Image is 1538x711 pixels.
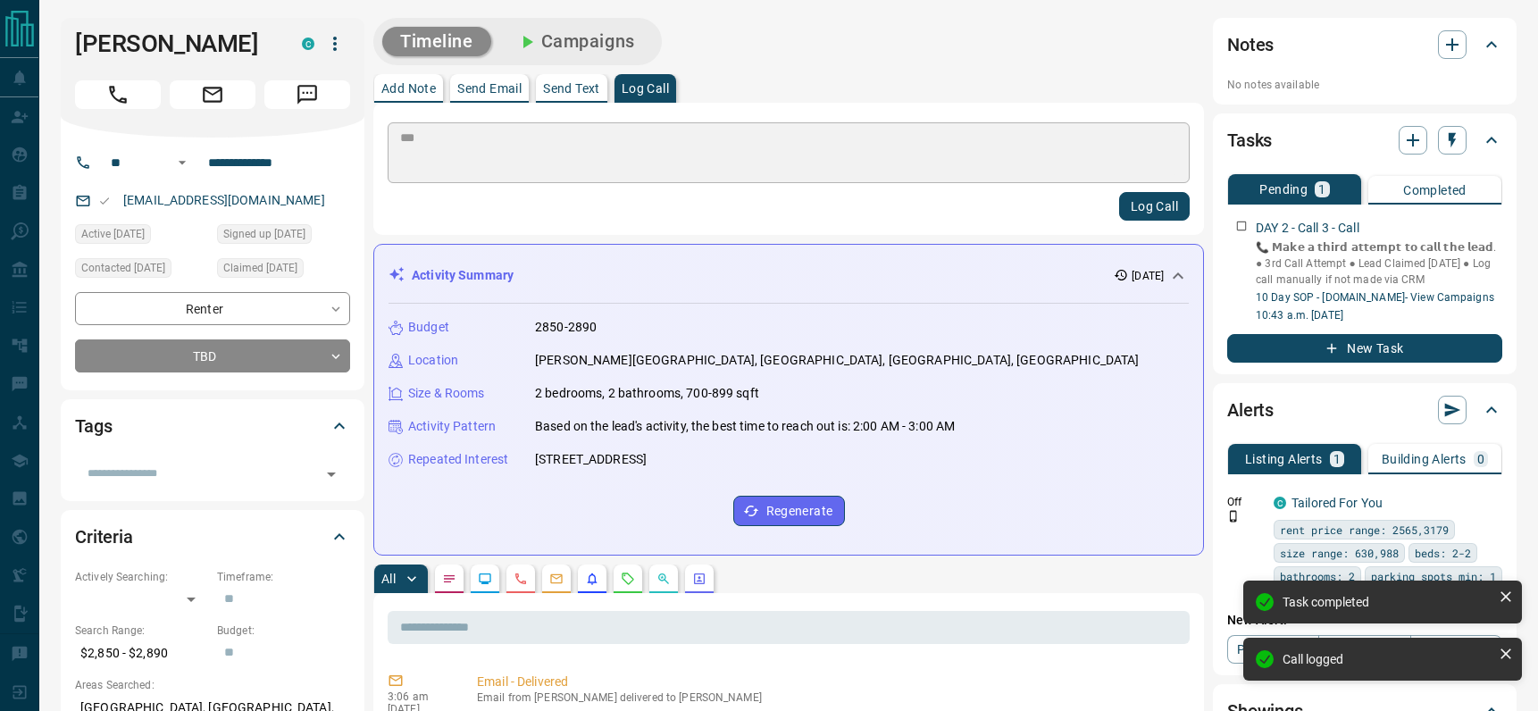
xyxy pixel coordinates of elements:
p: Budget: [217,623,350,639]
p: $2,850 - $2,890 [75,639,208,668]
h2: Tasks [1227,126,1272,155]
div: TBD [75,339,350,372]
span: beds: 2-2 [1415,544,1471,562]
svg: Agent Actions [692,572,706,586]
p: New Alert: [1227,611,1502,630]
svg: Listing Alerts [585,572,599,586]
span: Claimed [DATE] [223,259,297,277]
div: Tue Aug 12 2025 [217,224,350,249]
button: New Task [1227,334,1502,363]
p: Completed [1403,184,1467,197]
a: Property [1227,635,1319,664]
p: Size & Rooms [408,384,485,403]
a: [EMAIL_ADDRESS][DOMAIN_NAME] [123,193,325,207]
span: size range: 630,988 [1280,544,1399,562]
div: Notes [1227,23,1502,66]
span: bathrooms: 2 [1280,567,1355,585]
button: Timeline [382,27,491,56]
svg: Emails [549,572,564,586]
p: Log Call [622,82,669,95]
p: 10:43 a.m. [DATE] [1256,307,1502,323]
p: Actively Searching: [75,569,208,585]
div: Criteria [75,515,350,558]
h1: [PERSON_NAME] [75,29,275,58]
div: condos.ca [302,38,314,50]
p: Building Alerts [1382,453,1467,465]
div: Alerts [1227,389,1502,431]
p: 0 [1477,453,1484,465]
div: Tags [75,405,350,448]
p: [PERSON_NAME][GEOGRAPHIC_DATA], [GEOGRAPHIC_DATA], [GEOGRAPHIC_DATA], [GEOGRAPHIC_DATA] [535,351,1139,370]
div: Tasks [1227,119,1502,162]
p: Repeated Interest [408,450,508,469]
button: Open [171,152,193,173]
svg: Push Notification Only [1227,510,1240,523]
p: Send Text [543,82,600,95]
p: 1 [1333,453,1341,465]
button: Log Call [1119,192,1190,221]
div: Activity Summary[DATE] [389,259,1189,292]
p: Timeframe: [217,569,350,585]
span: rent price range: 2565,3179 [1280,521,1449,539]
p: Activity Summary [412,266,514,285]
span: Call [75,80,161,109]
p: 3:06 am [388,690,450,703]
a: 10 Day SOP - [DOMAIN_NAME]- View Campaigns [1256,291,1494,304]
p: [STREET_ADDRESS] [535,450,647,469]
a: Tailored For You [1291,496,1383,510]
p: Add Note [381,82,436,95]
span: Email [170,80,255,109]
p: Areas Searched: [75,677,350,693]
p: 📞 𝗠𝗮𝗸𝗲 𝗮 𝘁𝗵𝗶𝗿𝗱 𝗮𝘁𝘁𝗲𝗺𝗽𝘁 𝘁𝗼 𝗰𝗮𝗹𝗹 𝘁𝗵𝗲 𝗹𝗲𝗮𝗱. ● 3rd Call Attempt ● Lead Claimed [DATE] ● Log call manu... [1256,239,1502,288]
h2: Tags [75,412,112,440]
span: parking spots min: 1 [1371,567,1496,585]
div: Tue Aug 12 2025 [75,258,208,283]
p: Off [1227,494,1263,510]
h2: Criteria [75,523,133,551]
button: Open [319,462,344,487]
div: Tue Aug 12 2025 [217,258,350,283]
svg: Lead Browsing Activity [478,572,492,586]
button: Campaigns [498,27,653,56]
div: Call logged [1283,652,1492,666]
p: All [381,573,396,585]
span: Active [DATE] [81,225,145,243]
span: Signed up [DATE] [223,225,305,243]
p: 2850-2890 [535,318,597,337]
div: Task completed [1283,595,1492,609]
p: Email - Delivered [477,673,1183,691]
h2: Alerts [1227,396,1274,424]
p: Pending [1259,183,1308,196]
svg: Calls [514,572,528,586]
p: No notes available [1227,77,1502,93]
div: Renter [75,292,350,325]
button: Regenerate [733,496,845,526]
p: 1 [1318,183,1325,196]
p: [DATE] [1132,268,1164,284]
svg: Requests [621,572,635,586]
p: 2 bedrooms, 2 bathrooms, 700-899 sqft [535,384,759,403]
span: Contacted [DATE] [81,259,165,277]
div: Tue Aug 12 2025 [75,224,208,249]
svg: Opportunities [656,572,671,586]
p: Send Email [457,82,522,95]
p: Email from [PERSON_NAME] delivered to [PERSON_NAME] [477,691,1183,704]
svg: Email Valid [98,195,111,207]
p: Activity Pattern [408,417,496,436]
p: DAY 2 - Call 3 - Call [1256,219,1359,238]
p: Listing Alerts [1245,453,1323,465]
p: Based on the lead's activity, the best time to reach out is: 2:00 AM - 3:00 AM [535,417,955,436]
span: Message [264,80,350,109]
p: Search Range: [75,623,208,639]
div: condos.ca [1274,497,1286,509]
p: Budget [408,318,449,337]
p: Location [408,351,458,370]
h2: Notes [1227,30,1274,59]
svg: Notes [442,572,456,586]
